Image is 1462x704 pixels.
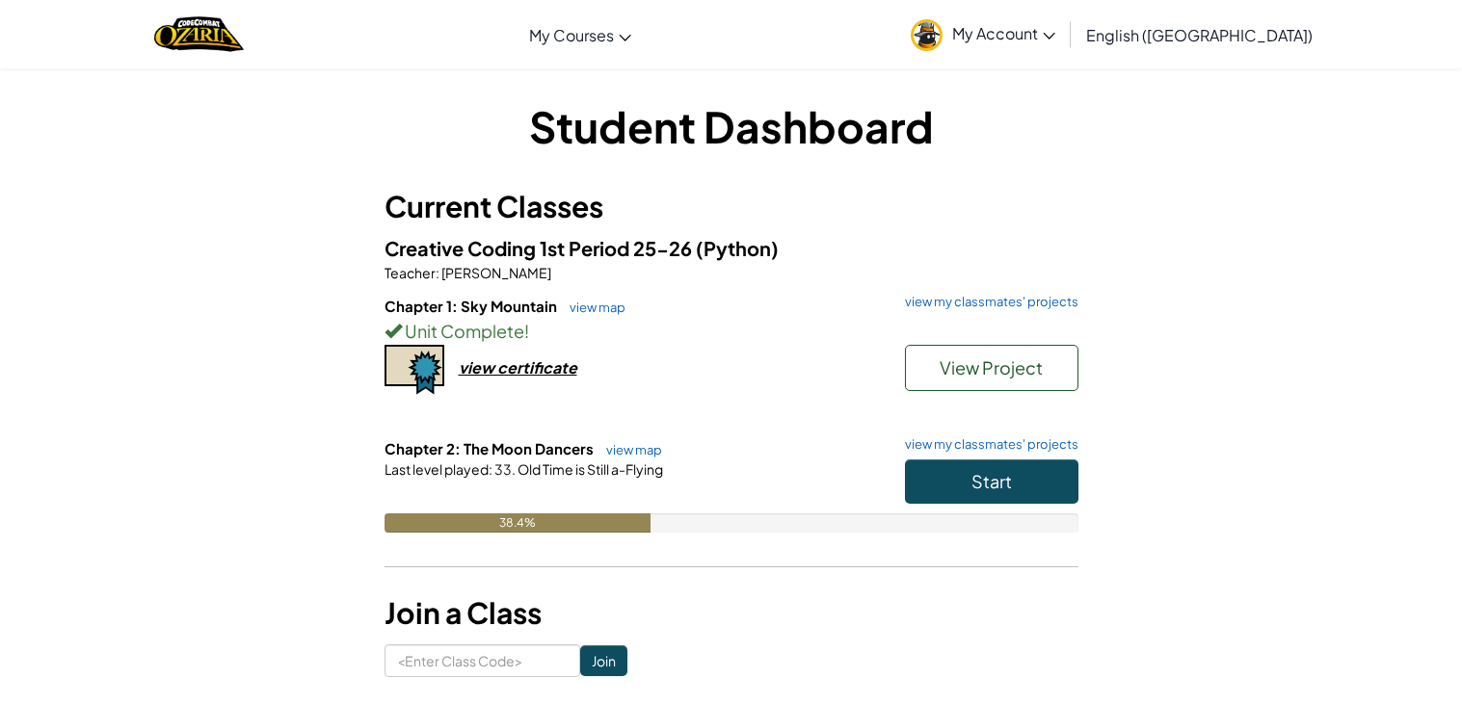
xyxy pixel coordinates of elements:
[1086,25,1313,45] span: English ([GEOGRAPHIC_DATA])
[905,345,1078,391] button: View Project
[439,264,551,281] span: [PERSON_NAME]
[560,300,625,315] a: view map
[895,438,1078,451] a: view my classmates' projects
[492,460,516,478] span: 33.
[385,96,1078,156] h1: Student Dashboard
[952,23,1055,43] span: My Account
[154,14,244,54] a: Ozaria by CodeCombat logo
[911,19,943,51] img: avatar
[597,442,662,457] a: view map
[1077,9,1322,61] a: English ([GEOGRAPHIC_DATA])
[516,460,663,478] span: Old Time is Still a-Flying
[385,297,560,315] span: Chapter 1: Sky Mountain
[385,264,436,281] span: Teacher
[385,644,580,677] input: <Enter Class Code>
[971,470,1012,492] span: Start
[696,236,779,260] span: (Python)
[385,345,444,395] img: certificate-icon.png
[901,4,1065,65] a: My Account
[940,356,1043,378] span: View Project
[385,591,1078,635] h3: Join a Class
[529,25,614,45] span: My Courses
[154,14,244,54] img: Home
[519,9,641,61] a: My Courses
[385,357,577,378] a: view certificate
[385,439,597,457] span: Chapter 2: The Moon Dancers
[489,460,492,478] span: :
[524,320,529,342] span: !
[385,460,489,478] span: Last level played
[385,513,651,533] div: 38.4%
[436,264,439,281] span: :
[895,296,1078,308] a: view my classmates' projects
[385,185,1078,228] h3: Current Classes
[580,645,627,676] input: Join
[459,357,577,378] div: view certificate
[905,459,1078,504] button: Start
[385,236,696,260] span: Creative Coding 1st Period 25-26
[402,320,524,342] span: Unit Complete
